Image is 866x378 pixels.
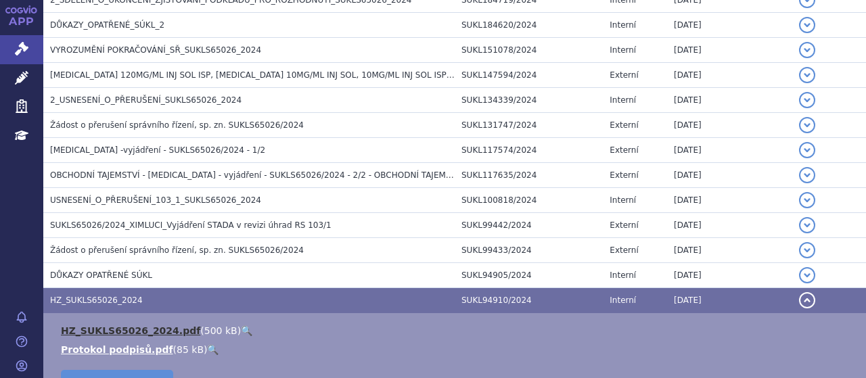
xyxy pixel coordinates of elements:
[667,138,792,163] td: [DATE]
[610,245,638,255] span: Externí
[455,63,603,88] td: SUKL147594/2024
[50,245,304,255] span: Žádost o přerušení správního řízení, sp. zn. SUKLS65026/2024
[455,13,603,38] td: SUKL184620/2024
[455,288,603,313] td: SUKL94910/2024
[667,63,792,88] td: [DATE]
[455,238,603,263] td: SUKL99433/2024
[50,45,261,55] span: VYROZUMĚNÍ POKRAČOVÁNÍ_SŘ_SUKLS65026_2024
[799,142,815,158] button: detail
[799,167,815,183] button: detail
[799,217,815,233] button: detail
[667,88,792,113] td: [DATE]
[455,113,603,138] td: SUKL131747/2024
[799,92,815,108] button: detail
[610,95,636,105] span: Interní
[455,188,603,213] td: SUKL100818/2024
[455,38,603,63] td: SUKL151078/2024
[61,324,852,337] li: ( )
[799,267,815,283] button: detail
[610,296,636,305] span: Interní
[799,192,815,208] button: detail
[455,263,603,288] td: SUKL94905/2024
[667,163,792,188] td: [DATE]
[50,170,464,180] span: OBCHODNÍ TAJEMSTVÍ - Eylea - vyjádření - SUKLS65026/2024 - 2/2 - OBCHODNÍ TAJEMSTVÍ
[667,288,792,313] td: [DATE]
[610,70,638,80] span: Externí
[799,117,815,133] button: detail
[61,343,852,356] li: ( )
[799,242,815,258] button: detail
[50,145,265,155] span: Eylea -vyjádření - SUKLS65026/2024 - 1/2
[50,195,261,205] span: USNESENÍ_O_PŘERUŠENÍ_103_1_SUKLS65026_2024
[455,138,603,163] td: SUKL117574/2024
[667,263,792,288] td: [DATE]
[610,170,638,180] span: Externí
[241,325,252,336] a: 🔍
[50,296,143,305] span: HZ_SUKLS65026_2024
[610,20,636,30] span: Interní
[667,38,792,63] td: [DATE]
[667,113,792,138] td: [DATE]
[610,195,636,205] span: Interní
[50,120,304,130] span: Žádost o přerušení správního řízení, sp. zn. SUKLS65026/2024
[204,325,237,336] span: 500 kB
[610,145,638,155] span: Externí
[667,238,792,263] td: [DATE]
[50,70,790,80] span: BEOVU 120MG/ML INJ SOL ISP, LUCENTIS 10MG/ML INJ SOL, 10MG/ML INJ SOL ISP - SUKLS65026/2024: Věc:...
[50,270,152,280] span: DŮKAZY OPATŘENÉ SÚKL
[667,13,792,38] td: [DATE]
[455,213,603,238] td: SUKL99442/2024
[61,325,200,336] a: HZ_SUKLS65026_2024.pdf
[50,20,164,30] span: DŮKAZY_OPATŘENÉ_SÚKL_2
[667,188,792,213] td: [DATE]
[799,292,815,308] button: detail
[455,88,603,113] td: SUKL134339/2024
[799,42,815,58] button: detail
[610,270,636,280] span: Interní
[667,213,792,238] td: [DATE]
[50,220,332,230] span: SUKLS65026/2024_XIMLUCI_Vyjádření STADA v revizi úhrad RS 103/1
[610,45,636,55] span: Interní
[455,163,603,188] td: SUKL117635/2024
[610,220,638,230] span: Externí
[610,120,638,130] span: Externí
[799,67,815,83] button: detail
[177,344,204,355] span: 85 kB
[50,95,242,105] span: 2_USNESENÍ_O_PŘERUŠENÍ_SUKLS65026_2024
[61,344,173,355] a: Protokol podpisů.pdf
[207,344,219,355] a: 🔍
[799,17,815,33] button: detail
